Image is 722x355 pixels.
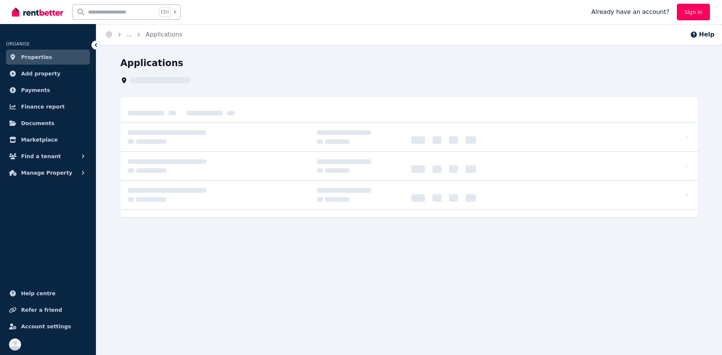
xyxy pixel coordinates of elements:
a: Sign In [677,4,710,20]
span: Find a tenant [21,152,61,161]
button: Find a tenant [6,149,90,164]
span: Add property [21,69,61,78]
a: Add property [6,66,90,81]
a: Applications [146,31,182,38]
a: Finance report [6,99,90,114]
span: Documents [21,119,55,128]
span: Finance report [21,102,65,111]
span: Already have an account? [591,8,669,17]
button: Manage Property [6,165,90,180]
img: RentBetter [12,6,63,18]
h1: Applications [120,57,183,69]
span: Help centre [21,289,56,298]
span: Marketplace [21,135,58,144]
span: ORGANISE [6,41,30,47]
a: Account settings [6,319,90,334]
nav: Breadcrumb [96,24,191,45]
span: ... [126,31,132,38]
span: Payments [21,86,50,95]
a: Payments [6,83,90,98]
a: Properties [6,50,90,65]
span: Manage Property [21,168,72,177]
span: Account settings [21,322,71,331]
a: Documents [6,116,90,131]
a: Help centre [6,286,90,301]
a: Marketplace [6,132,90,147]
span: k [174,9,176,15]
button: Help [690,30,714,39]
a: Refer a friend [6,302,90,317]
span: Ctrl [159,7,171,17]
span: Properties [21,53,52,62]
span: Refer a friend [21,305,62,314]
